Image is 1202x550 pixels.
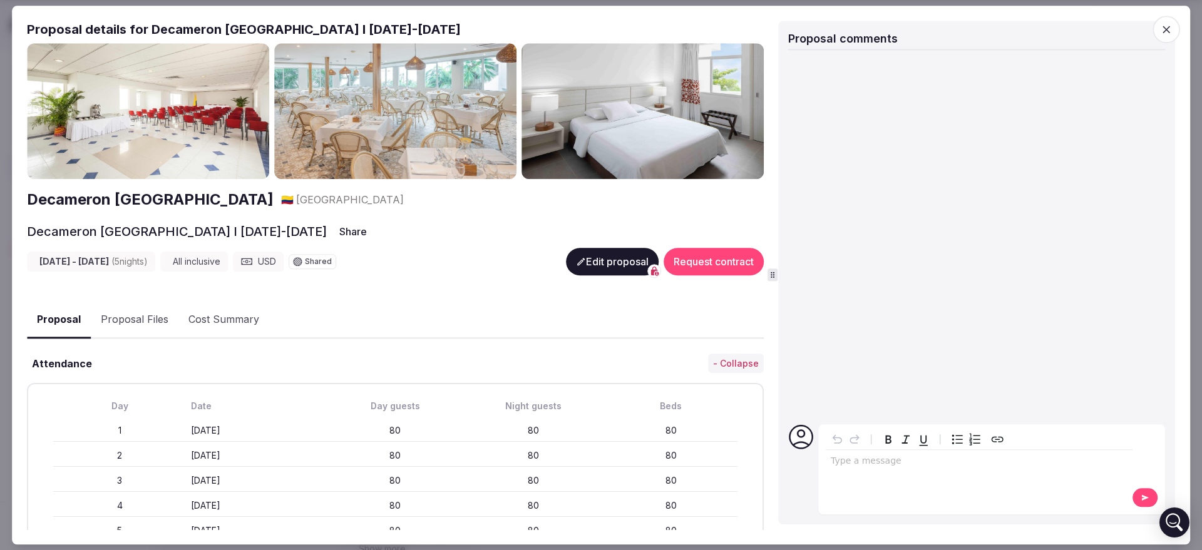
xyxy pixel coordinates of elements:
[605,449,737,462] div: 80
[233,252,284,272] div: USD
[53,524,186,537] div: 5
[788,32,898,45] span: Proposal comments
[467,474,600,487] div: 80
[53,400,186,412] div: Day
[329,499,462,512] div: 80
[948,430,984,448] div: toggle group
[281,193,294,206] span: 🇨🇴
[605,424,737,437] div: 80
[664,248,764,275] button: Request contract
[53,424,186,437] div: 1
[281,193,294,206] button: 🇨🇴
[91,302,178,339] button: Proposal Files
[53,449,186,462] div: 2
[27,302,91,339] button: Proposal
[989,430,1006,448] button: Create link
[27,21,764,38] h2: Proposal details for Decameron [GEOGRAPHIC_DATA] I [DATE]-[DATE]
[191,499,324,512] div: [DATE]
[915,430,932,448] button: Underline
[191,400,324,412] div: Date
[305,258,332,265] span: Shared
[296,193,404,206] span: [GEOGRAPHIC_DATA]
[467,499,600,512] div: 80
[467,400,600,412] div: Night guests
[111,256,148,267] span: ( 5 night s )
[467,449,600,462] div: 80
[191,524,324,537] div: [DATE]
[605,499,737,512] div: 80
[329,424,462,437] div: 80
[27,189,274,210] a: Decameron [GEOGRAPHIC_DATA]
[521,43,764,180] img: Gallery photo 3
[27,43,269,180] img: Gallery photo 1
[27,223,327,240] h2: Decameron [GEOGRAPHIC_DATA] I [DATE]-[DATE]
[329,400,462,412] div: Day guests
[897,430,915,448] button: Italic
[191,474,324,487] div: [DATE]
[605,474,737,487] div: 80
[880,430,897,448] button: Bold
[467,524,600,537] div: 80
[178,302,269,339] button: Cost Summary
[39,255,148,268] span: [DATE] - [DATE]
[467,424,600,437] div: 80
[332,220,374,243] button: Share
[329,449,462,462] div: 80
[160,252,228,272] div: All inclusive
[27,356,92,371] h3: Attendance
[191,449,324,462] div: [DATE]
[966,430,984,448] button: Numbered list
[605,524,737,537] div: 80
[605,400,737,412] div: Beds
[826,450,1133,475] div: editable markdown
[329,524,462,537] div: 80
[708,354,764,374] button: - Collapse
[191,424,324,437] div: [DATE]
[53,474,186,487] div: 3
[274,43,516,180] img: Gallery photo 2
[948,430,966,448] button: Bulleted list
[566,248,659,275] button: Edit proposal
[329,474,462,487] div: 80
[53,499,186,512] div: 4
